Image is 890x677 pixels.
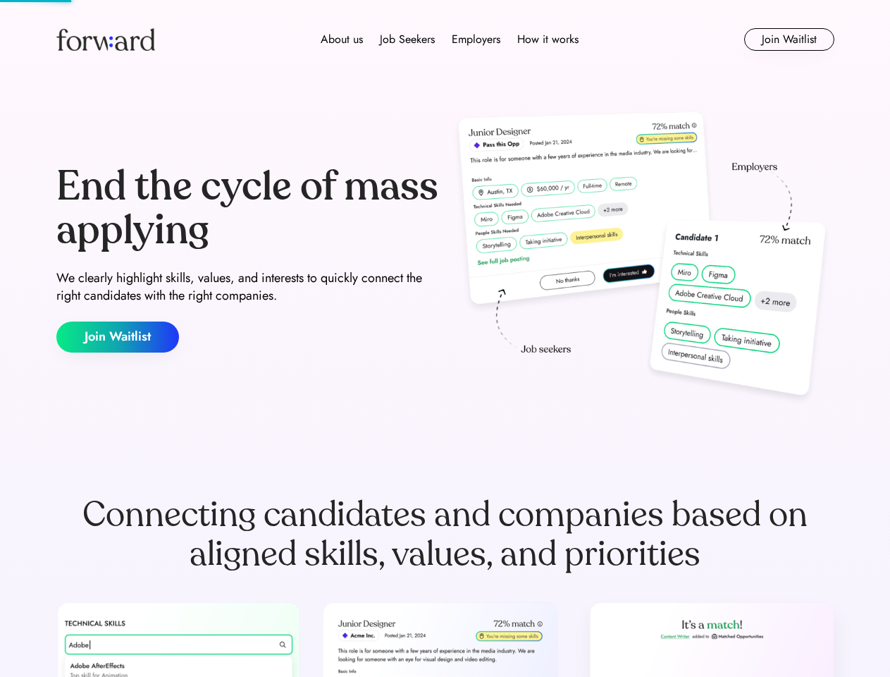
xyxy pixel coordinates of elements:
img: hero-image.png [451,107,834,410]
div: Job Seekers [380,31,435,48]
div: End the cycle of mass applying [56,165,440,252]
div: Employers [452,31,500,48]
div: How it works [517,31,579,48]
div: We clearly highlight skills, values, and interests to quickly connect the right candidates with t... [56,269,440,305]
button: Join Waitlist [744,28,834,51]
button: Join Waitlist [56,322,179,353]
img: Forward logo [56,28,155,51]
div: Connecting candidates and companies based on aligned skills, values, and priorities [56,495,834,574]
div: About us [321,31,363,48]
